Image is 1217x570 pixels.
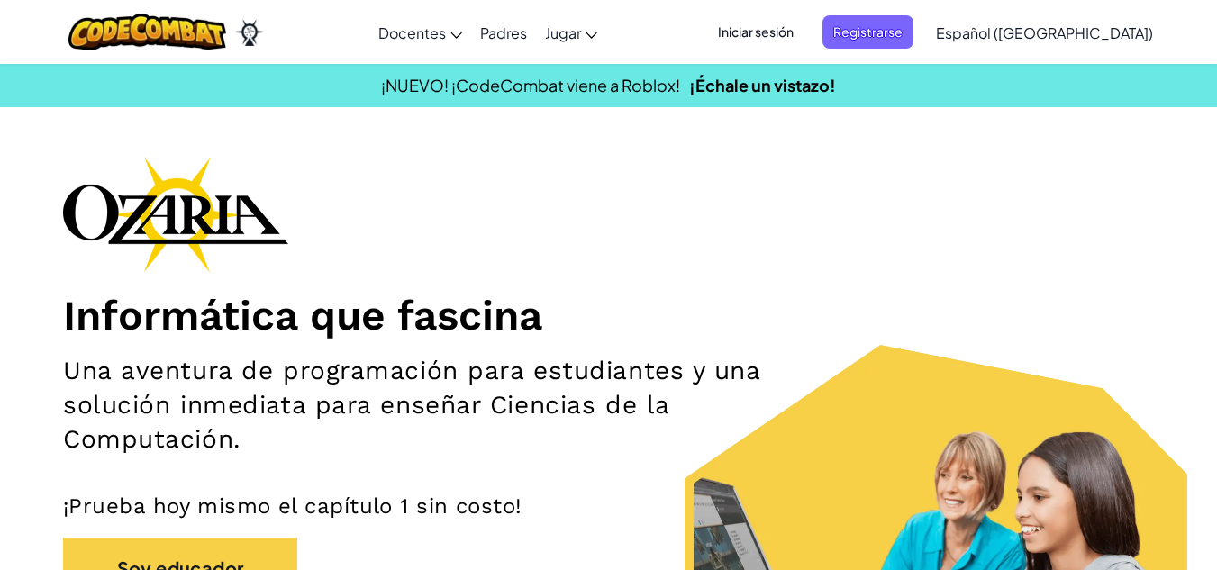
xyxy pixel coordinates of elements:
button: Registrarse [822,15,913,49]
font: ¡NUEVO! ¡CodeCombat viene a Roblox! [381,75,680,95]
a: Jugar [536,8,606,57]
a: Español ([GEOGRAPHIC_DATA]) [927,8,1162,57]
font: Padres [480,23,527,42]
img: Logotipo de la marca Ozaria [63,157,288,272]
font: Docentes [378,23,446,42]
img: Ozaria [235,19,264,46]
font: Una aventura de programación para estudiantes y una solución inmediata para enseñar Ciencias de l... [63,356,760,454]
font: Registrarse [833,23,903,40]
font: Iniciar sesión [718,23,794,40]
font: Jugar [545,23,581,42]
img: Logotipo de CodeCombat [68,14,226,50]
font: Informática que fascina [63,291,542,339]
font: ¡Prueba hoy mismo el capítulo 1 sin costo! [63,493,522,519]
a: ¡Échale un vistazo! [689,75,836,95]
button: Iniciar sesión [707,15,804,49]
a: Padres [471,8,536,57]
font: Español ([GEOGRAPHIC_DATA]) [936,23,1153,42]
a: Docentes [369,8,471,57]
